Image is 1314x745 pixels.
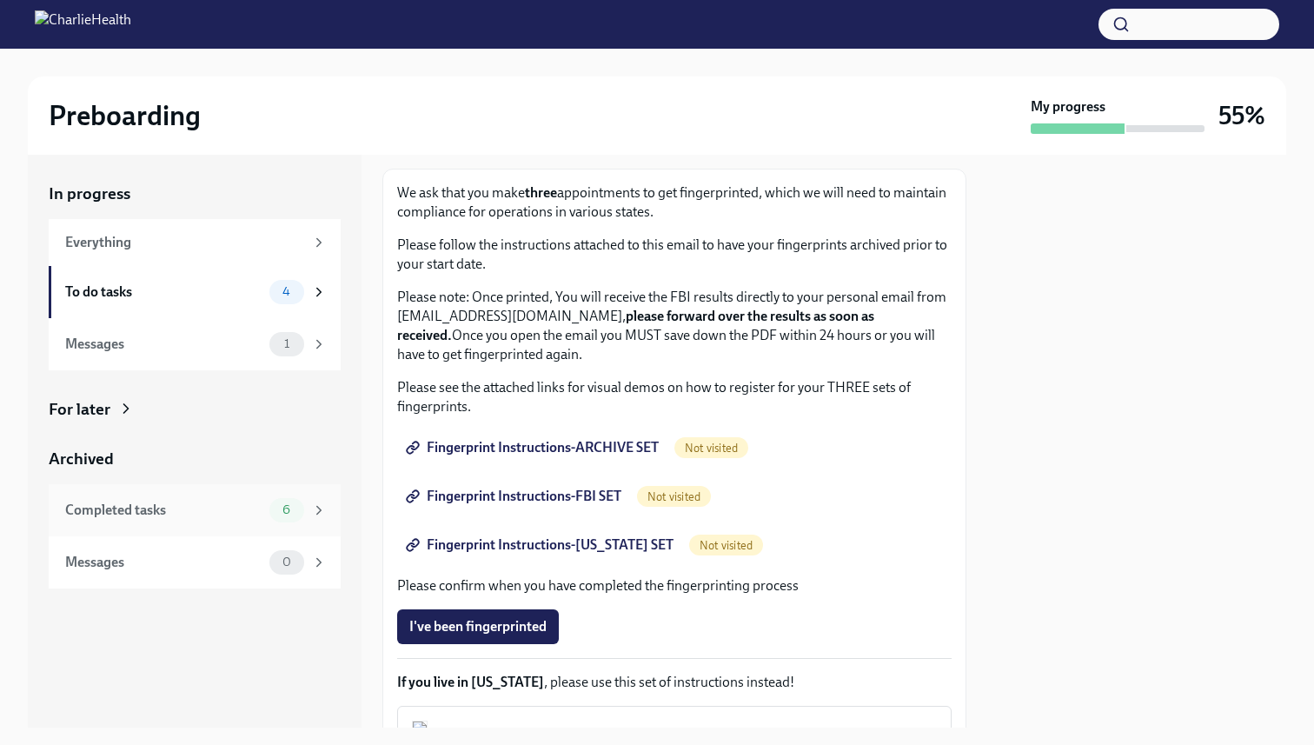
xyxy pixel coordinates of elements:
a: Archived [49,448,341,470]
a: Fingerprint Instructions-FBI SET [397,479,634,514]
p: We ask that you make appointments to get fingerprinted, which we will need to maintain compliance... [397,183,952,222]
span: I've been fingerprinted [409,618,547,635]
div: Messages [65,553,262,572]
p: Please note: Once printed, You will receive the FBI results directly to your personal email from ... [397,288,952,364]
span: Fingerprint Instructions-FBI SET [409,488,621,505]
strong: three [525,184,557,201]
span: 4 [272,285,301,298]
span: Not visited [674,442,748,455]
strong: If you live in [US_STATE] [397,674,544,690]
span: Not visited [689,539,763,552]
a: Messages1 [49,318,341,370]
p: Please confirm when you have completed the fingerprinting process [397,576,952,595]
a: Fingerprint Instructions-[US_STATE] SET [397,528,686,562]
a: To do tasks4 [49,266,341,318]
div: Completed tasks [65,501,262,520]
span: 0 [272,555,302,569]
span: Fingerprint Instructions-ARCHIVE SET [409,439,659,456]
p: Please see the attached links for visual demos on how to register for your THREE sets of fingerpr... [397,378,952,416]
a: For later [49,398,341,421]
img: CharlieHealth [35,10,131,38]
a: Completed tasks6 [49,484,341,536]
span: 1 [274,337,300,350]
div: To do tasks [65,283,262,302]
a: Everything [49,219,341,266]
div: Messages [65,335,262,354]
a: In progress [49,183,341,205]
p: Please follow the instructions attached to this email to have your fingerprints archived prior to... [397,236,952,274]
div: For later [49,398,110,421]
a: Messages0 [49,536,341,589]
button: I've been fingerprinted [397,609,559,644]
span: Not visited [637,490,711,503]
strong: My progress [1031,97,1105,116]
a: Fingerprint Instructions-ARCHIVE SET [397,430,671,465]
span: Fingerprint Instructions-[US_STATE] SET [409,536,674,554]
p: , please use this set of instructions instead! [397,673,952,692]
strong: please forward over the results as soon as received. [397,308,874,343]
div: Everything [65,233,304,252]
span: 6 [272,503,301,516]
h2: Preboarding [49,98,201,133]
h3: 55% [1218,100,1265,131]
